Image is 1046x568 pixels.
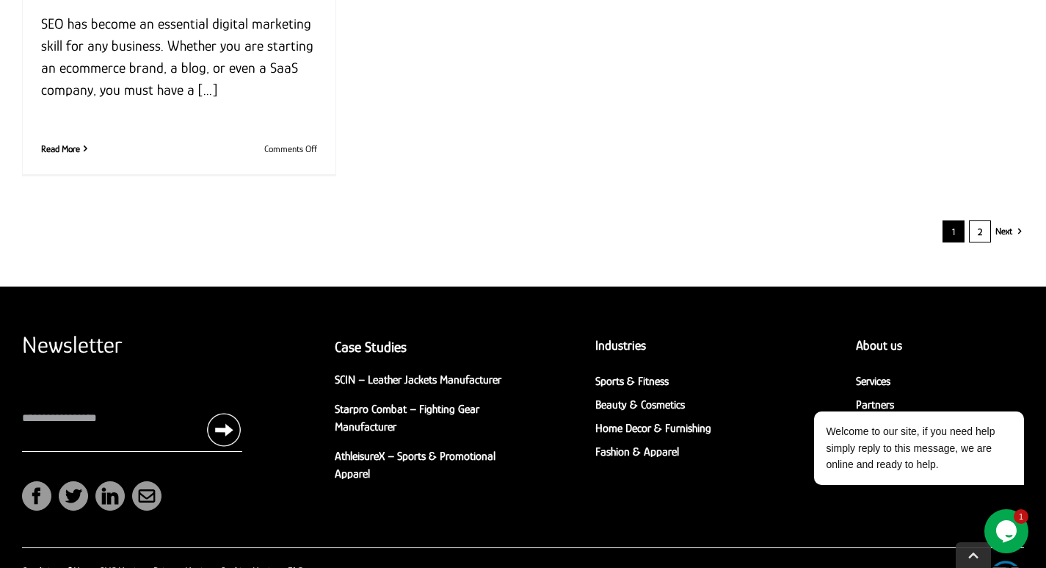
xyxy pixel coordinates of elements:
[595,445,679,459] a: Fashion & Apparel
[595,422,711,435] a: Home Decor & Furnishing
[335,373,501,387] a: SCIN – Leather Jackets Manufacturer
[595,338,646,353] a: Industries
[41,12,317,101] p: SEO has become an essential digital marketing skill for any business. Whether you are starting an...
[595,375,669,388] a: Sports & Fitness
[595,398,685,411] a: Beauty & Cosmetics
[22,331,242,359] h2: Newsletter
[22,481,51,511] a: facebook
[41,143,80,154] a: More on Best SEO Tools for Auditing & Monitoring Your Website in 2022
[95,481,125,511] a: linkedin
[335,450,495,481] a: AthleisureX – Sports & Promotional Apparel
[22,331,242,452] form: Contact form
[264,143,317,154] span: Comments Off
[984,509,1031,553] iframe: chat widget
[969,220,991,242] a: 2
[943,220,965,242] span: 1
[59,481,88,511] a: twitter
[335,403,479,434] a: Starpro Combat – Fighting Gear Manufacturer
[767,328,1031,502] iframe: chat widget
[132,481,161,511] a: mail
[995,220,1012,242] a: Next
[335,339,407,355] a: Case Studies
